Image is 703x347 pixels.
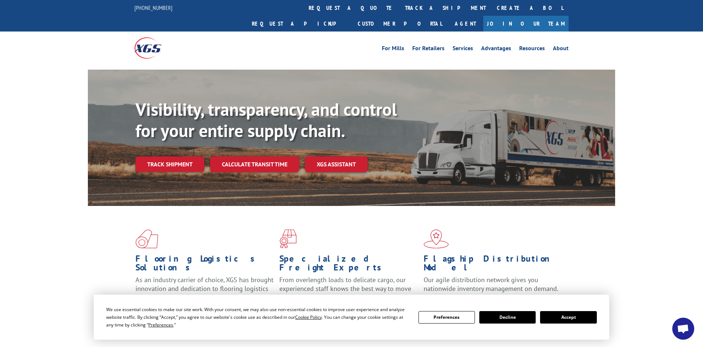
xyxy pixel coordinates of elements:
[412,45,445,53] a: For Retailers
[447,16,483,32] a: Agent
[553,45,569,53] a: About
[148,322,173,328] span: Preferences
[305,156,368,172] a: XGS ASSISTANT
[352,16,447,32] a: Customer Portal
[106,306,409,329] div: We use essential cookies to make our site work. With your consent, we may also use non-essential ...
[94,295,609,340] div: Cookie Consent Prompt
[135,276,274,302] span: As an industry carrier of choice, XGS has brought innovation and dedication to flooring logistics...
[295,314,322,320] span: Cookie Policy
[481,45,511,53] a: Advantages
[135,98,397,142] b: Visibility, transparency, and control for your entire supply chain.
[672,318,694,340] div: Open chat
[424,229,449,248] img: xgs-icon-flagship-distribution-model-red
[279,254,418,276] h1: Specialized Freight Experts
[479,311,536,324] button: Decline
[246,16,352,32] a: Request a pickup
[279,229,297,248] img: xgs-icon-focused-on-flooring-red
[483,16,569,32] a: Join Our Team
[519,45,545,53] a: Resources
[540,311,596,324] button: Accept
[135,254,274,276] h1: Flooring Logistics Solutions
[424,254,562,276] h1: Flagship Distribution Model
[135,229,158,248] img: xgs-icon-total-supply-chain-intelligence-red
[382,45,404,53] a: For Mills
[279,276,418,308] p: From overlength loads to delicate cargo, our experienced staff knows the best way to move your fr...
[134,4,172,11] a: [PHONE_NUMBER]
[453,45,473,53] a: Services
[419,311,475,324] button: Preferences
[424,276,558,293] span: Our agile distribution network gives you nationwide inventory management on demand.
[135,156,204,172] a: Track shipment
[210,156,299,172] a: Calculate transit time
